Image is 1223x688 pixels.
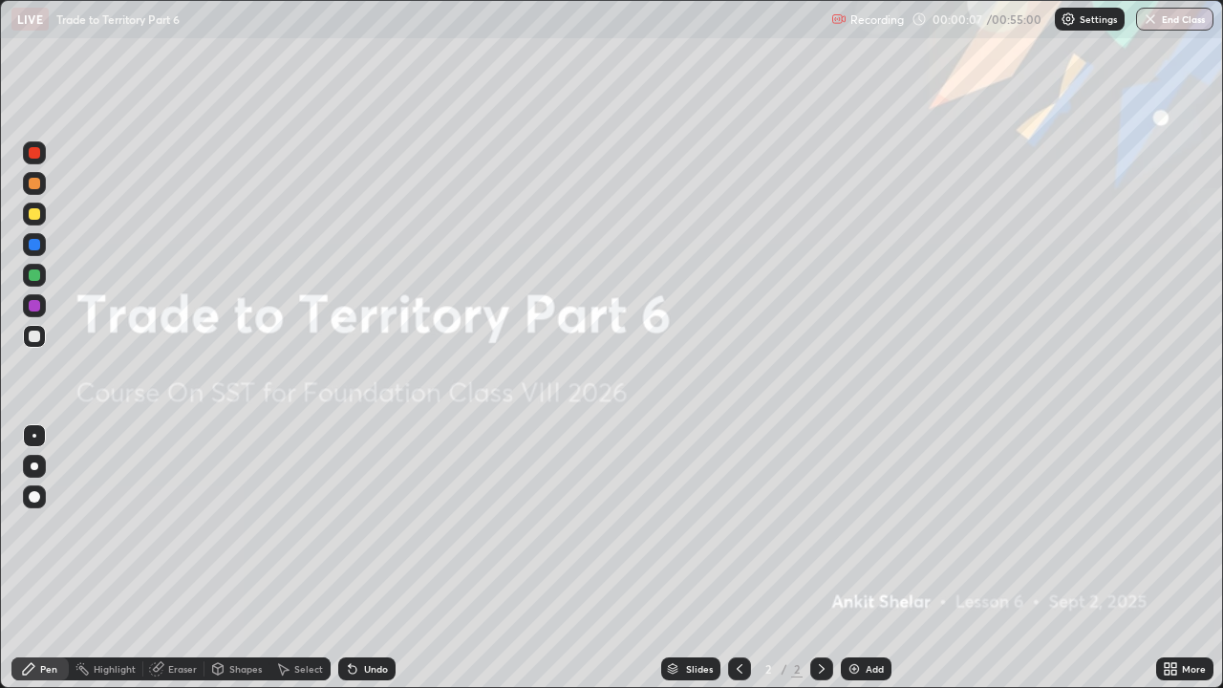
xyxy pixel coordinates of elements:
div: 2 [759,663,778,675]
button: End Class [1136,8,1213,31]
div: Add [866,664,884,674]
img: end-class-cross [1143,11,1158,27]
div: Select [294,664,323,674]
div: Shapes [229,664,262,674]
div: Undo [364,664,388,674]
div: Pen [40,664,57,674]
p: Settings [1080,14,1117,24]
p: LIVE [17,11,43,27]
div: Slides [686,664,713,674]
img: class-settings-icons [1061,11,1076,27]
p: Recording [850,12,904,27]
img: add-slide-button [847,661,862,677]
p: Trade to Territory Part 6 [56,11,180,27]
img: recording.375f2c34.svg [831,11,847,27]
div: / [782,663,787,675]
div: Eraser [168,664,197,674]
div: More [1182,664,1206,674]
div: Highlight [94,664,136,674]
div: 2 [791,660,803,677]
